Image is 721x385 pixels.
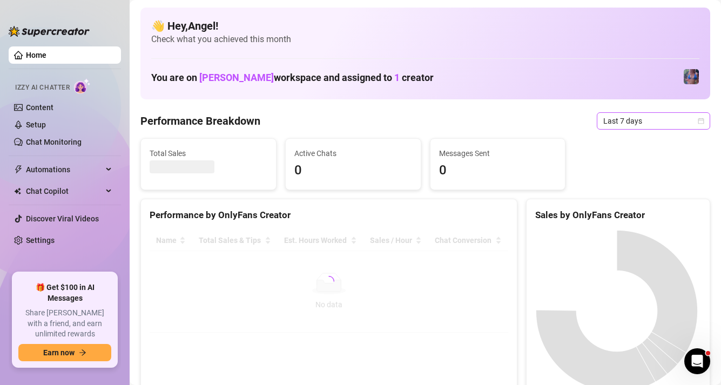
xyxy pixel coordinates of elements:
a: Home [26,51,46,59]
a: Setup [26,120,46,129]
span: Chat Copilot [26,183,103,200]
a: Settings [26,236,55,245]
span: Share [PERSON_NAME] with a friend, and earn unlimited rewards [18,308,111,340]
h1: You are on workspace and assigned to creator [151,72,434,84]
iframe: Intercom live chat [684,348,710,374]
img: Chat Copilot [14,187,21,195]
a: Content [26,103,53,112]
div: Performance by OnlyFans Creator [150,208,508,222]
span: Izzy AI Chatter [15,83,70,93]
span: Check what you achieved this month [151,33,699,45]
span: 🎁 Get $100 in AI Messages [18,282,111,303]
span: Automations [26,161,103,178]
span: calendar [698,118,704,124]
span: arrow-right [79,349,86,356]
span: 0 [439,160,557,181]
span: loading [321,274,336,289]
span: thunderbolt [14,165,23,174]
span: Active Chats [294,147,412,159]
span: Total Sales [150,147,267,159]
span: 0 [294,160,412,181]
h4: 👋 Hey, Angel ! [151,18,699,33]
img: AI Chatter [74,78,91,94]
button: Earn nowarrow-right [18,344,111,361]
span: Earn now [43,348,75,357]
a: Discover Viral Videos [26,214,99,223]
span: Messages Sent [439,147,557,159]
img: Jaylie [684,69,699,84]
img: logo-BBDzfeDw.svg [9,26,90,37]
span: 1 [394,72,400,83]
a: Chat Monitoring [26,138,82,146]
span: Last 7 days [603,113,704,129]
h4: Performance Breakdown [140,113,260,129]
div: Sales by OnlyFans Creator [535,208,701,222]
span: [PERSON_NAME] [199,72,274,83]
